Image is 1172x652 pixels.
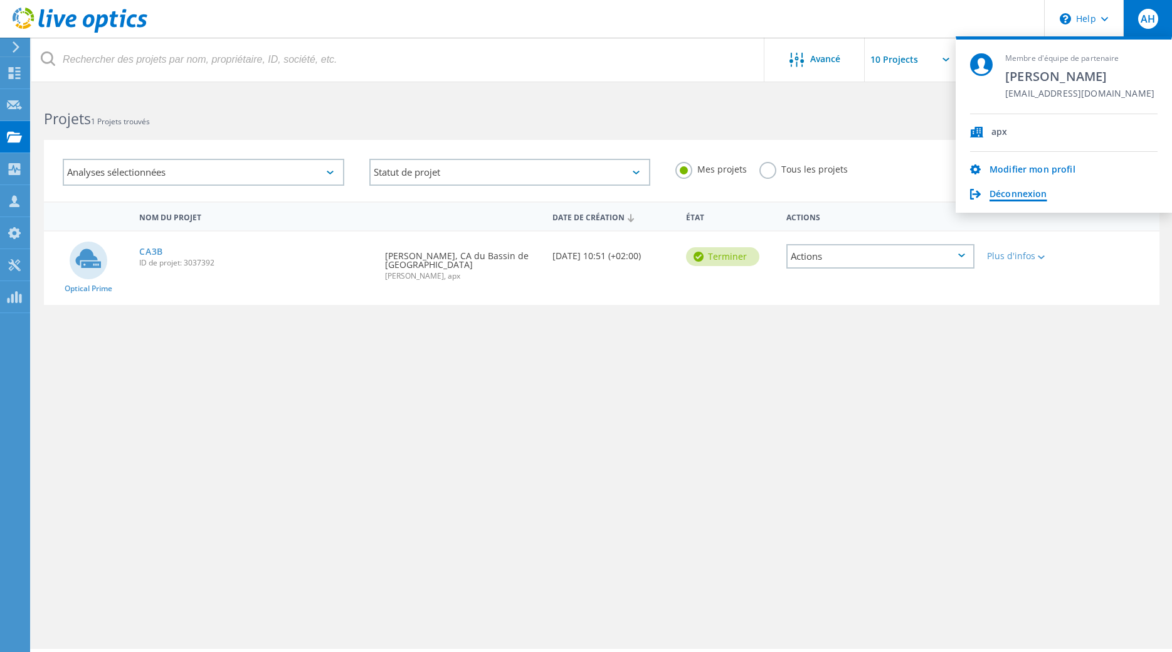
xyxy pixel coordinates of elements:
[31,38,765,82] input: Rechercher des projets par nom, propriétaire, ID, société, etc.
[990,164,1075,176] a: Modifier mon profil
[91,116,150,127] span: 1 Projets trouvés
[1060,13,1071,24] svg: \n
[139,247,163,256] a: CA3B
[546,205,680,228] div: Date de création
[546,232,680,273] div: [DATE] 10:51 (+02:00)
[990,189,1047,201] a: Déconnexion
[1005,88,1154,100] span: [EMAIL_ADDRESS][DOMAIN_NAME]
[991,127,1007,139] span: apx
[65,285,112,292] span: Optical Prime
[133,205,378,228] div: Nom du projet
[780,205,981,228] div: Actions
[1005,53,1154,64] span: Membre d'équipe de partenaire
[63,159,344,186] div: Analyses sélectionnées
[1141,14,1155,24] span: AH
[1005,68,1154,85] span: [PERSON_NAME]
[759,162,848,174] label: Tous les projets
[385,272,540,280] span: [PERSON_NAME], apx
[379,232,546,292] div: [PERSON_NAME], CA du Bassin de [GEOGRAPHIC_DATA]
[139,259,372,267] span: ID de projet: 3037392
[369,159,651,186] div: Statut de projet
[44,109,91,129] b: Projets
[675,162,747,174] label: Mes projets
[810,55,840,63] span: Avancé
[987,252,1064,260] div: Plus d'infos
[13,26,147,35] a: Live Optics Dashboard
[786,244,974,269] div: Actions
[686,247,759,266] div: Terminer
[680,205,780,228] div: État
